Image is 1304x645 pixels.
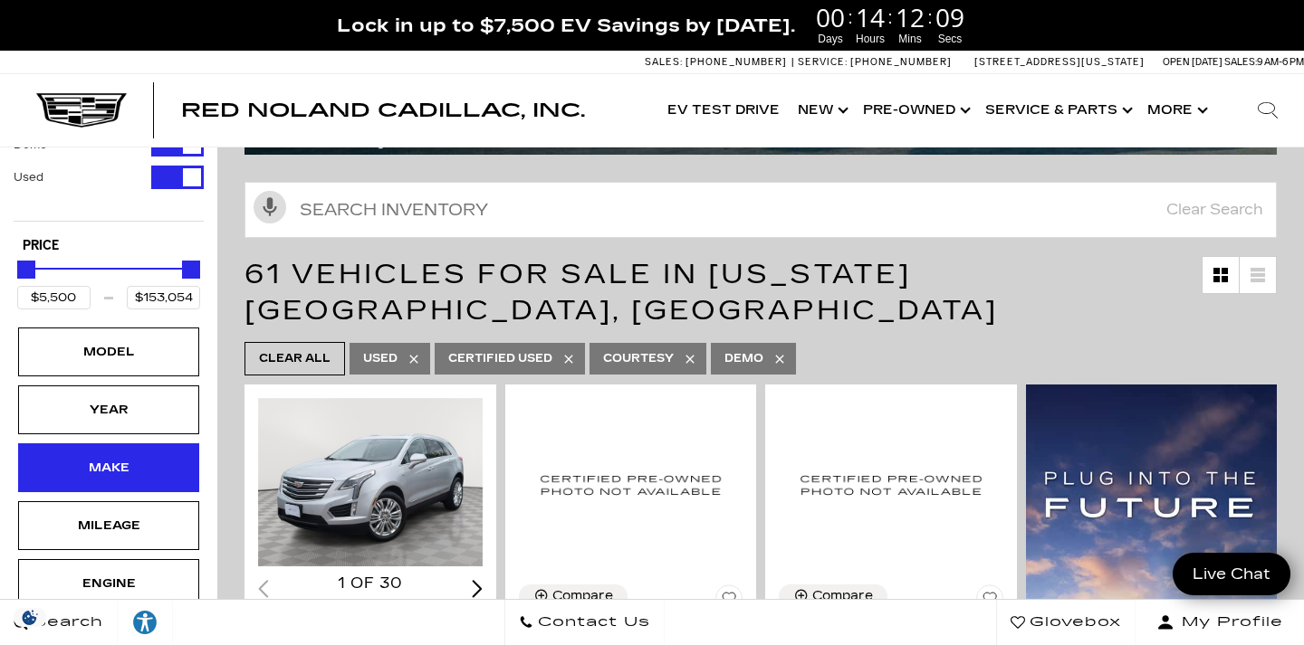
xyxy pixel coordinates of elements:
[645,57,791,67] a: Sales: [PHONE_NUMBER]
[337,14,795,37] span: Lock in up to $7,500 EV Savings by [DATE].
[244,182,1277,238] input: Search Inventory
[17,254,200,309] div: Price
[244,258,998,327] span: 61 Vehicles for Sale in [US_STATE][GEOGRAPHIC_DATA], [GEOGRAPHIC_DATA]
[927,4,933,31] span: :
[1163,56,1222,68] span: Open [DATE]
[18,327,199,376] div: ModelModel
[658,74,789,147] a: EV Test Drive
[1224,56,1257,68] span: Sales:
[1175,610,1283,635] span: My Profile
[645,56,683,68] span: Sales:
[28,610,103,635] span: Search
[976,584,1003,619] button: Save Vehicle
[887,4,893,31] span: :
[519,584,628,608] button: Compare Vehicle
[118,609,172,636] div: Explore your accessibility options
[1257,56,1304,68] span: 9 AM-6 PM
[63,400,154,420] div: Year
[1025,610,1121,635] span: Glovebox
[1136,600,1304,645] button: Open user profile menu
[23,238,195,254] h5: Price
[686,56,787,68] span: [PHONE_NUMBER]
[853,31,887,47] span: Hours
[533,610,650,635] span: Contact Us
[1273,9,1295,31] a: Close
[63,516,154,536] div: Mileage
[14,168,43,186] label: Used
[603,347,674,370] span: Courtesy
[363,347,398,370] span: Used
[17,261,35,279] div: Minimum Price
[127,286,200,309] input: Maximum
[974,56,1145,68] a: [STREET_ADDRESS][US_STATE]
[933,5,967,30] span: 09
[813,5,848,30] span: 00
[933,31,967,47] span: Secs
[848,4,853,31] span: :
[996,600,1136,645] a: Glovebox
[254,191,286,223] svg: Click to toggle on voice search
[472,580,483,597] div: Next slide
[893,5,927,30] span: 12
[791,57,956,67] a: Service: [PHONE_NUMBER]
[17,286,91,309] input: Minimum
[181,101,585,119] a: Red Noland Cadillac, Inc.
[258,398,483,566] div: 1 / 2
[9,608,51,627] section: Click to Open Cookie Consent Modal
[853,5,887,30] span: 14
[854,74,976,147] a: Pre-Owned
[976,74,1138,147] a: Service & Parts
[552,588,613,604] div: Compare
[259,347,331,370] span: Clear All
[258,574,483,593] div: 1 of 30
[1173,553,1290,595] a: Live Chat
[850,56,952,68] span: [PHONE_NUMBER]
[724,347,763,370] span: Demo
[18,443,199,492] div: MakeMake
[18,559,199,608] div: EngineEngine
[1138,74,1213,147] button: More
[812,588,873,604] div: Compare
[715,584,743,619] button: Save Vehicle
[181,100,585,121] span: Red Noland Cadillac, Inc.
[448,347,552,370] span: Certified Used
[813,31,848,47] span: Days
[798,56,848,68] span: Service:
[118,600,173,645] a: Explore your accessibility options
[504,600,665,645] a: Contact Us
[63,574,154,593] div: Engine
[779,584,887,608] button: Compare Vehicle
[36,93,127,128] img: Cadillac Dark Logo with Cadillac White Text
[18,385,199,434] div: YearYear
[893,31,927,47] span: Mins
[18,501,199,550] div: MileageMileage
[63,458,154,478] div: Make
[519,398,743,571] img: 2021 Cadillac XT4 Premium Luxury
[9,608,51,627] img: Opt-Out Icon
[1184,564,1280,584] span: Live Chat
[789,74,854,147] a: New
[258,398,483,566] img: 2018 Cadillac XT5 Premium Luxury AWD 1
[63,342,154,362] div: Model
[779,398,1003,571] img: 2023 Cadillac XT4 Sport
[182,261,200,279] div: Maximum Price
